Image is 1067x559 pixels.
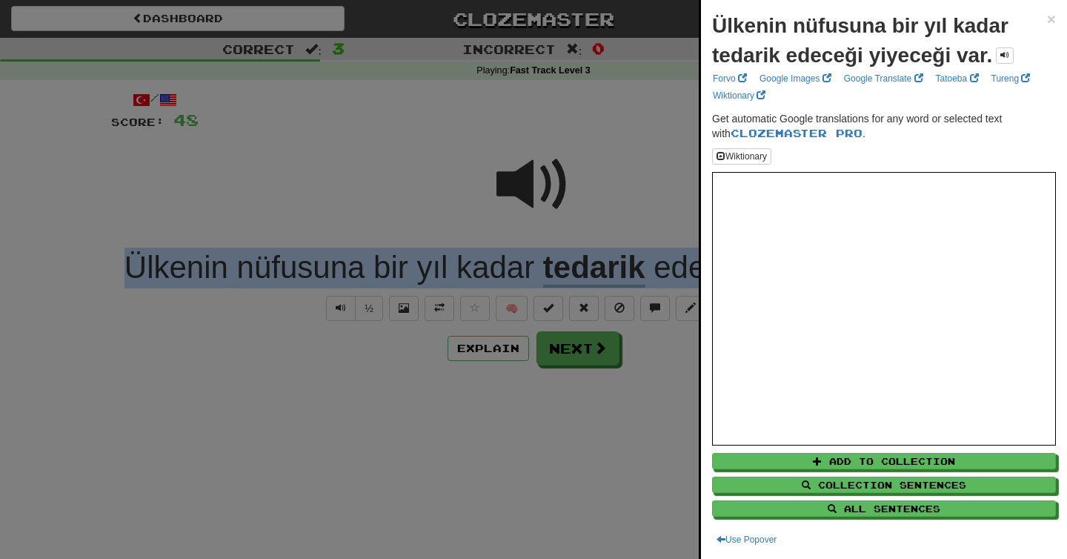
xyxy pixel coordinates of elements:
[712,477,1056,493] button: Collection Sentences
[712,453,1056,469] button: Add to Collection
[1047,10,1056,27] span: ×
[712,532,781,548] button: Use Popover
[987,70,1035,87] a: Tureng
[840,70,928,87] a: Google Translate
[708,70,751,87] a: Forvo
[712,500,1056,517] button: All Sentences
[712,14,1008,67] strong: Ülkenin nüfusuna bir yıl kadar tedarik edeceği yiyeceği var.
[931,70,983,87] a: Tatoeba
[1047,11,1056,27] button: Close
[712,148,771,165] button: Wiktionary
[708,87,770,104] a: Wiktionary
[755,70,836,87] a: Google Images
[731,127,862,139] a: Clozemaster Pro
[712,111,1056,141] p: Get automatic Google translations for any word or selected text with .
